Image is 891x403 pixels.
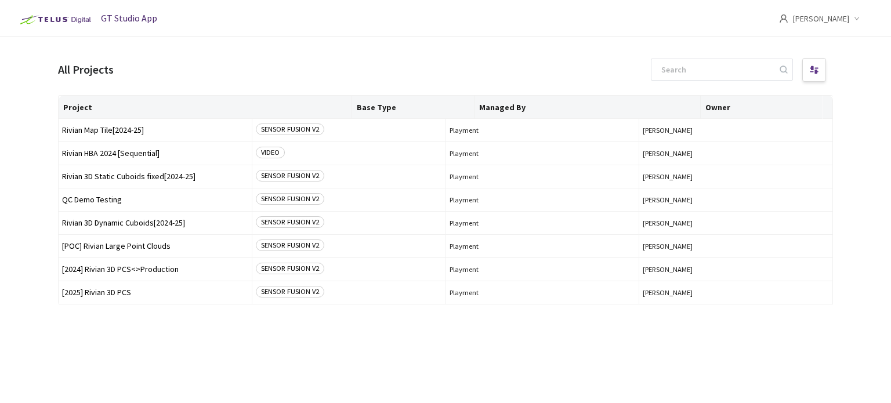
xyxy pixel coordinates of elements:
span: user [779,14,788,23]
span: Playment [450,242,636,250]
span: [PERSON_NAME] [643,219,829,227]
span: Playment [450,219,636,227]
span: [PERSON_NAME] [643,172,829,181]
span: SENSOR FUSION V2 [256,124,324,135]
span: Playment [450,126,636,135]
span: Rivian 3D Static Cuboids fixed[2024-25] [62,172,248,181]
input: Search [654,59,778,80]
th: Project [59,96,352,119]
span: [2025] Rivian 3D PCS [62,288,248,297]
span: Rivian 3D Dynamic Cuboids[2024-25] [62,219,248,227]
span: SENSOR FUSION V2 [256,286,324,297]
span: Playment [450,265,636,274]
span: [PERSON_NAME] [643,242,829,250]
span: SENSOR FUSION V2 [256,216,324,228]
span: [PERSON_NAME] [643,126,829,135]
span: SENSOR FUSION V2 [256,263,324,274]
span: [PERSON_NAME] [643,288,829,297]
th: Base Type [352,96,474,119]
span: QC Demo Testing [62,195,248,204]
span: [PERSON_NAME] [643,149,829,158]
div: All Projects [58,61,114,78]
span: down [854,16,860,21]
th: Managed By [475,96,701,119]
span: [PERSON_NAME] [643,195,829,204]
span: Playment [450,149,636,158]
span: [2024] Rivian 3D PCS<>Production [62,265,248,274]
span: Playment [450,172,636,181]
img: Telus [14,10,95,29]
span: VIDEO [256,147,285,158]
span: [PERSON_NAME] [643,265,829,274]
span: Playment [450,288,636,297]
span: Playment [450,195,636,204]
span: Rivian Map Tile[2024-25] [62,126,248,135]
th: Owner [701,96,823,119]
span: SENSOR FUSION V2 [256,239,324,251]
span: SENSOR FUSION V2 [256,193,324,205]
span: Rivian HBA 2024 [Sequential] [62,149,248,158]
span: [POC] Rivian Large Point Clouds [62,242,248,250]
span: GT Studio App [101,12,157,24]
span: SENSOR FUSION V2 [256,170,324,181]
